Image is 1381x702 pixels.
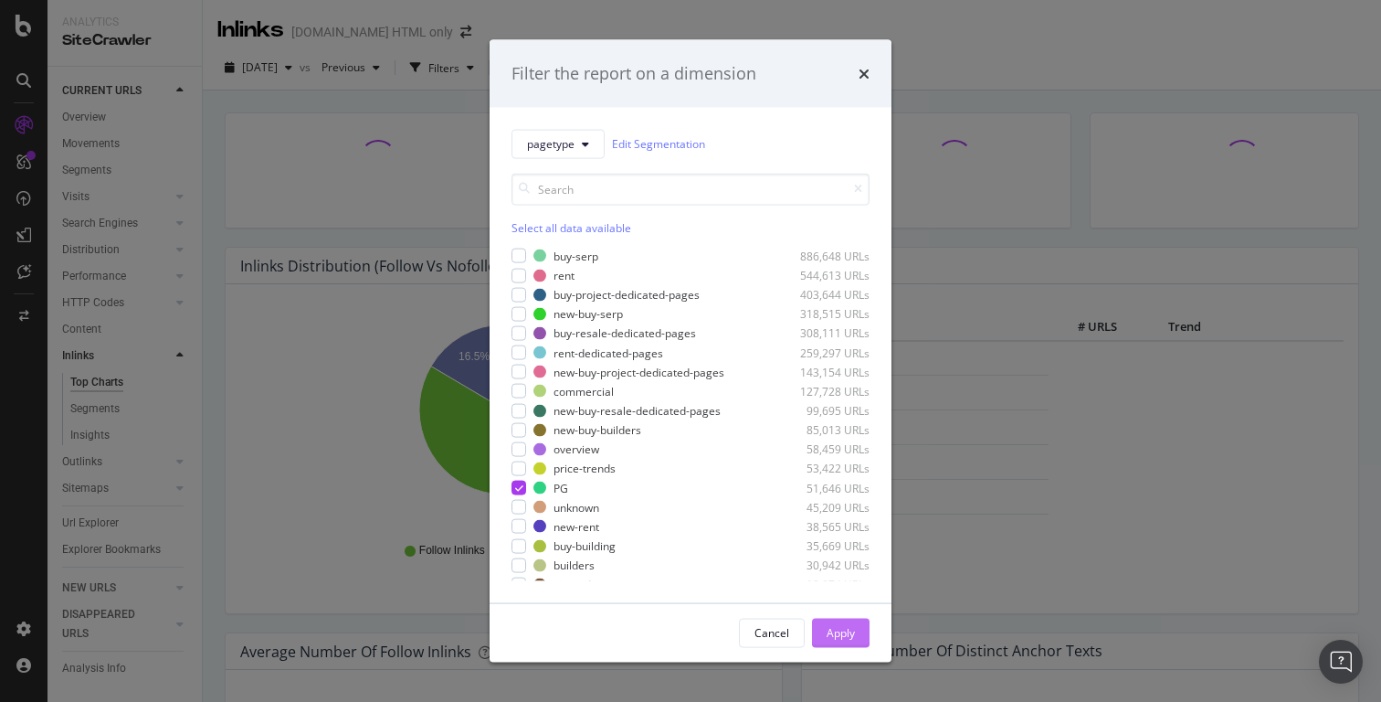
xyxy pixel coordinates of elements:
[780,306,870,322] div: 318,515 URLs
[812,618,870,647] button: Apply
[827,625,855,641] div: Apply
[553,499,599,515] div: unknown
[780,499,870,515] div: 45,209 URLs
[553,287,700,303] div: buy-project-dedicated-pages
[553,538,616,554] div: buy-building
[780,248,870,263] div: 886,648 URLs
[511,173,870,205] input: Search
[553,268,575,283] div: rent
[553,558,595,573] div: builders
[553,403,721,419] div: new-buy-resale-dedicated-pages
[780,364,870,379] div: 143,154 URLs
[780,538,870,554] div: 35,669 URLs
[553,441,599,457] div: overview
[780,518,870,534] div: 38,565 URLs
[612,134,705,154] a: Edit Segmentation
[1319,640,1363,684] div: Open Intercom Messenger
[780,558,870,573] div: 30,942 URLs
[553,325,696,341] div: buy-resale-dedicated-pages
[490,40,891,663] div: modal
[553,518,599,534] div: new-rent
[553,306,623,322] div: new-buy-serp
[780,383,870,399] div: 127,728 URLs
[780,403,870,419] div: 99,695 URLs
[553,345,663,360] div: rent-dedicated-pages
[553,248,598,263] div: buy-serp
[780,422,870,438] div: 85,013 URLs
[780,461,870,476] div: 53,422 URLs
[553,461,616,476] div: price-trends
[527,136,575,152] span: pagetype
[553,422,641,438] div: new-buy-builders
[780,287,870,303] div: 403,644 URLs
[859,62,870,86] div: times
[511,219,870,235] div: Select all data available
[780,325,870,341] div: 308,111 URLs
[780,345,870,360] div: 259,297 URLs
[754,625,789,641] div: Cancel
[553,577,597,592] div: pin-code
[553,364,724,379] div: new-buy-project-dedicated-pages
[780,480,870,495] div: 51,646 URLs
[780,268,870,283] div: 544,613 URLs
[553,383,614,399] div: commercial
[553,480,568,495] div: PG
[511,62,756,86] div: Filter the report on a dimension
[780,577,870,592] div: 18,074 URLs
[739,618,805,647] button: Cancel
[780,441,870,457] div: 58,459 URLs
[511,129,605,158] button: pagetype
